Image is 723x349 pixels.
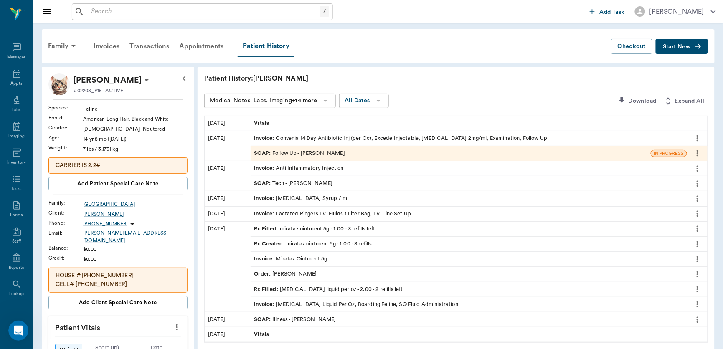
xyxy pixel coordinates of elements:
[586,4,628,19] button: Add Task
[74,87,123,94] p: #02208_P15 - ACTIVE
[691,267,704,281] button: more
[48,244,83,252] div: Balance :
[691,282,704,296] button: more
[205,207,251,221] div: [DATE]
[10,212,23,218] div: Forms
[254,180,332,187] div: Tech - [PERSON_NAME]
[254,301,458,309] div: [MEDICAL_DATA] Liquid Per Oz, Boarding Feline, SQ Fluid Administration
[12,107,21,113] div: Labs
[651,150,687,157] span: IN PROGRESS
[254,225,375,233] div: mirataz ointment 5g - 1.00 - 3 refills left
[254,286,403,293] div: [MEDICAL_DATA] liquid per oz - 2.00 - 2 refills left
[43,36,84,56] div: Family
[675,96,705,106] span: Expand All
[83,115,188,123] div: American Long Hair, Black and White
[254,180,272,187] span: SOAP :
[205,191,251,206] div: [DATE]
[254,195,348,202] div: [MEDICAL_DATA] Syrup / ml
[254,210,276,218] span: Invoice :
[12,238,21,245] div: Staff
[254,286,280,293] span: Rx Filled :
[691,222,704,236] button: more
[124,36,174,56] div: Transactions
[48,296,188,309] button: Add client Special Care Note
[254,255,276,263] span: Invoice :
[7,54,26,61] div: Messages
[254,134,547,142] div: Convenia 14 Day Antibiotic Inj (per Cc), Excede Injectable, [MEDICAL_DATA] 2mg/ml, Examination, F...
[205,327,251,342] div: [DATE]
[170,320,183,334] button: more
[691,146,704,160] button: more
[254,210,411,218] div: Lactated Ringers I.V. Fluids 1 Liter Bag, I.V. Line Set Up
[83,200,188,208] a: [GEOGRAPHIC_DATA]
[320,6,329,17] div: /
[48,254,83,262] div: Credit :
[48,316,188,337] p: Patient Vitals
[204,73,455,83] p: Patient History: [PERSON_NAME]
[254,255,327,263] div: Mirataz Ointment 5g
[628,4,723,19] button: [PERSON_NAME]
[691,297,704,311] button: more
[691,192,704,206] button: more
[56,161,180,170] p: CARRIER IS 2.2#
[254,134,276,142] span: Invoice :
[254,164,343,172] div: Anti Inflammatory Injection
[83,255,188,263] div: $0.00
[205,312,251,327] div: [DATE]
[254,316,272,324] span: SOAP :
[48,104,83,111] div: Species :
[9,265,24,271] div: Reports
[254,240,286,248] span: Rx Created :
[656,39,708,54] button: Start New
[83,125,188,133] div: [DEMOGRAPHIC_DATA] - Neutered
[74,73,142,87] div: Slyvester Milano
[38,3,55,20] button: Close drawer
[174,36,229,56] div: Appointments
[205,131,251,161] div: [DATE]
[254,119,271,127] span: Vitals
[254,225,280,233] span: Rx Filled :
[89,36,124,56] a: Invoices
[48,124,83,132] div: Gender :
[254,149,345,157] div: Follow Up - [PERSON_NAME]
[88,6,320,18] input: Search
[83,145,188,153] div: 7 lbs / 3.1751 kg
[48,114,83,121] div: Breed :
[56,271,180,289] p: HOUSE # [PHONE_NUMBER] CELL# [PHONE_NUMBER]
[691,237,704,251] button: more
[254,316,336,324] div: Illness - [PERSON_NAME]
[8,133,25,139] div: Imaging
[83,210,188,218] a: [PERSON_NAME]
[205,116,251,131] div: [DATE]
[691,162,704,176] button: more
[48,144,83,152] div: Weight :
[691,313,704,327] button: more
[691,252,704,266] button: more
[48,209,83,217] div: Client :
[77,179,158,188] span: Add patient Special Care Note
[205,222,251,312] div: [DATE]
[74,73,142,87] p: [PERSON_NAME]
[691,207,704,221] button: more
[83,105,188,113] div: Feline
[48,199,83,207] div: Family :
[205,161,251,191] div: [DATE]
[7,159,26,166] div: Inventory
[48,177,188,190] button: Add patient Special Care Note
[649,7,704,17] div: [PERSON_NAME]
[83,229,188,244] a: [PERSON_NAME][EMAIL_ADDRESS][DOMAIN_NAME]
[254,270,272,278] span: Order :
[339,94,389,108] button: All Dates
[254,149,272,157] span: SOAP :
[83,135,188,143] div: 14 yr 8 mo ([DATE])
[83,245,188,253] div: $0.00
[8,321,28,341] iframe: Intercom live chat
[238,36,294,57] a: Patient History
[292,98,317,104] b: +14 more
[254,331,271,339] span: Vitals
